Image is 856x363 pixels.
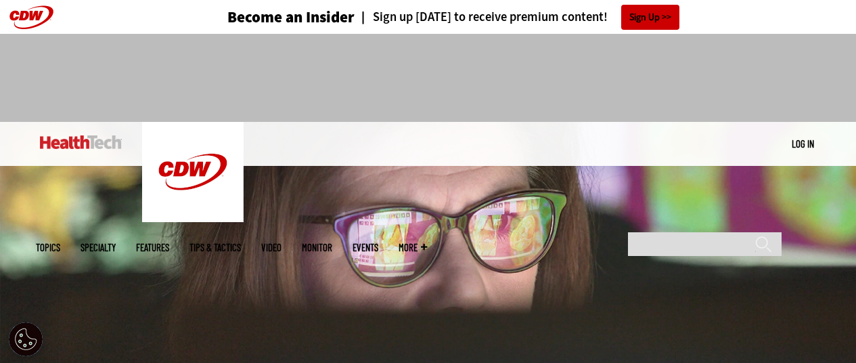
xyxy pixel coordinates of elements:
iframe: advertisement [182,47,675,108]
a: MonITor [302,242,332,253]
img: Home [40,135,122,149]
a: CDW [142,211,244,226]
a: Log in [792,137,814,150]
a: Features [136,242,169,253]
button: Open Preferences [9,322,43,356]
a: Sign up [DATE] to receive premium content! [355,11,608,24]
span: Topics [36,242,60,253]
h3: Become an Insider [227,9,355,25]
a: Become an Insider [177,9,355,25]
img: Home [142,122,244,222]
a: Sign Up [621,5,679,30]
a: Tips & Tactics [189,242,241,253]
a: Events [353,242,378,253]
a: Video [261,242,281,253]
span: Specialty [81,242,116,253]
div: User menu [792,137,814,151]
div: Cookie Settings [9,322,43,356]
span: More [399,242,427,253]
